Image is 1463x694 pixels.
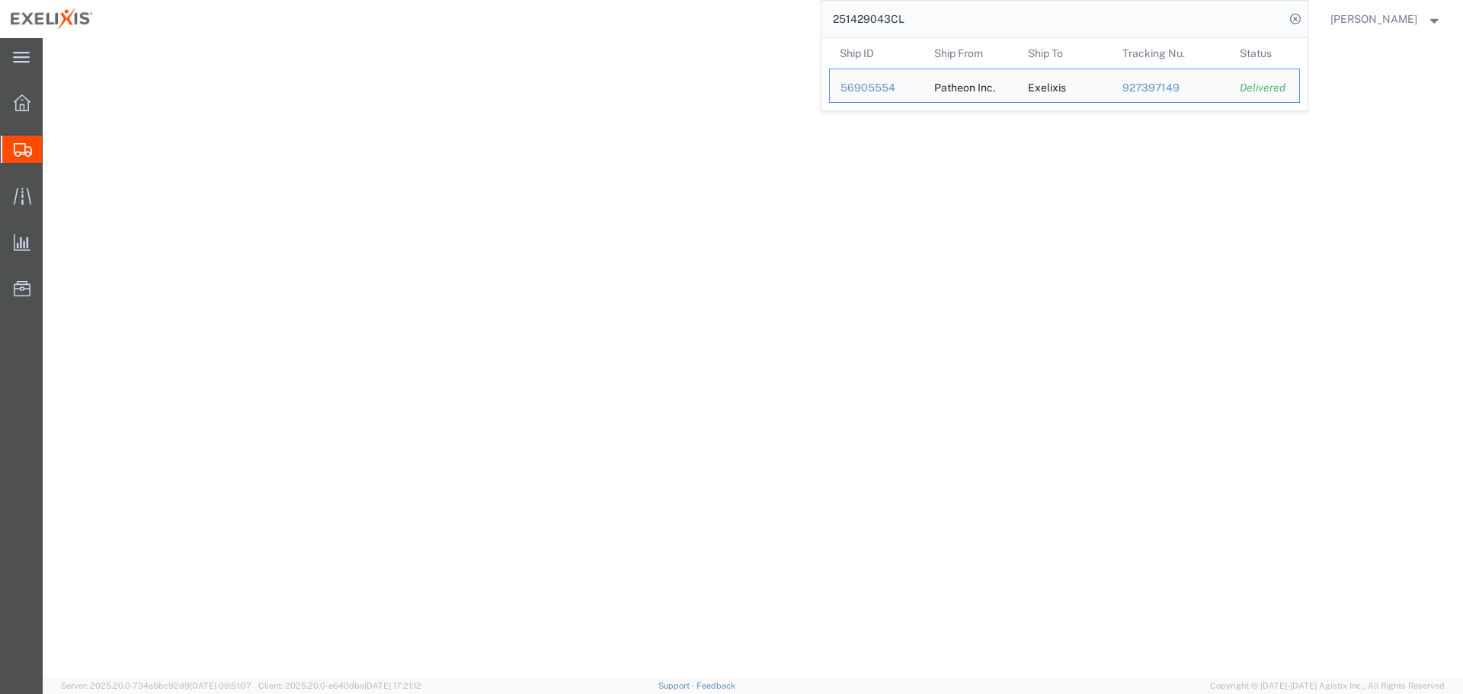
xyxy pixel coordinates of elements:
[258,681,421,690] span: Client: 2025.20.0-e640dba
[364,681,421,690] span: [DATE] 17:21:12
[933,69,994,102] div: Patheon Inc.
[190,681,251,690] span: [DATE] 09:51:07
[1229,38,1300,69] th: Status
[11,8,93,30] img: logo
[821,1,1285,37] input: Search for shipment number, reference number
[1330,10,1442,28] button: [PERSON_NAME]
[1111,38,1229,69] th: Tracking Nu.
[829,38,1308,110] table: Search Results
[1028,69,1066,102] div: Exelixis
[1122,80,1218,96] div: 927397149
[696,681,735,690] a: Feedback
[43,38,1463,678] iframe: FS Legacy Container
[829,38,924,69] th: Ship ID
[923,38,1017,69] th: Ship From
[61,681,251,690] span: Server: 2025.20.0-734e5bc92d9
[658,681,696,690] a: Support
[1017,38,1112,69] th: Ship To
[1240,80,1289,96] div: Delivered
[1210,680,1445,692] span: Copyright © [DATE]-[DATE] Agistix Inc., All Rights Reserved
[1330,11,1417,27] span: Fred Eisenman
[840,80,913,96] div: 56905554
